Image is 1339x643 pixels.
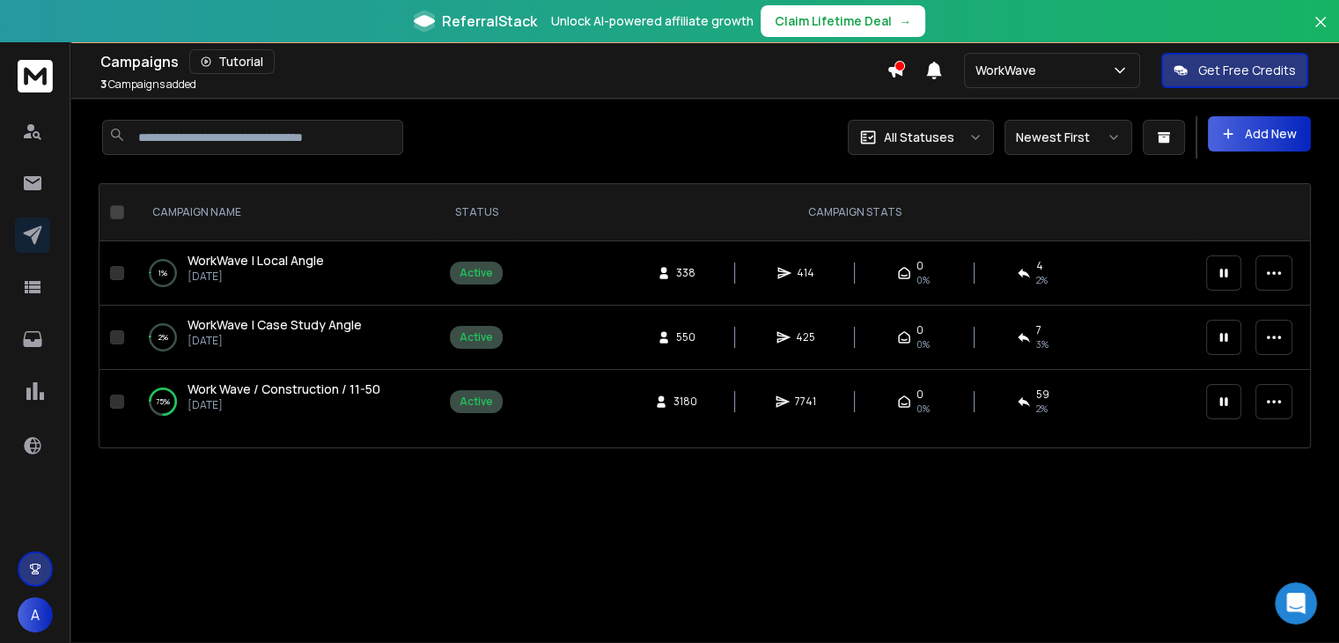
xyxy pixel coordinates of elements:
[131,241,439,306] td: 1%WorkWave | Local Angle[DATE]
[1036,337,1048,351] span: 3 %
[460,395,493,409] div: Active
[1208,116,1311,152] button: Add New
[1036,323,1041,337] span: 7
[189,49,275,74] button: Tutorial
[916,402,930,416] span: 0%
[513,184,1196,241] th: CAMPAIGN STATS
[551,12,754,30] p: Unlock AI-powered affiliate growth
[1161,53,1308,88] button: Get Free Credits
[796,330,815,344] span: 425
[18,597,53,632] button: A
[975,62,1043,79] p: WorkWave
[100,77,107,92] span: 3
[916,273,930,287] span: 0%
[1036,402,1048,416] span: 2 %
[188,381,380,397] span: Work Wave / Construction / 11-50
[1036,273,1048,287] span: 2 %
[884,129,954,146] p: All Statuses
[188,398,380,412] p: [DATE]
[100,78,196,92] p: Campaigns added
[188,270,324,284] p: [DATE]
[673,395,697,409] span: 3180
[460,330,493,344] div: Active
[460,266,493,280] div: Active
[188,334,362,348] p: [DATE]
[442,11,537,32] span: ReferralStack
[158,264,167,282] p: 1 %
[1275,582,1317,625] iframe: Intercom live chat
[1036,388,1049,402] span: 59
[797,266,814,280] span: 414
[131,184,439,241] th: CAMPAIGN NAME
[916,388,923,402] span: 0
[899,12,911,30] span: →
[439,184,513,241] th: STATUS
[188,252,324,270] a: WorkWave | Local Angle
[188,316,362,333] span: WorkWave | Case Study Angle
[1004,120,1132,155] button: Newest First
[916,259,923,273] span: 0
[676,266,695,280] span: 338
[761,5,925,37] button: Claim Lifetime Deal→
[156,393,170,410] p: 75 %
[916,337,930,351] span: 0%
[1036,259,1043,273] span: 4
[676,330,695,344] span: 550
[1198,62,1296,79] p: Get Free Credits
[100,49,887,74] div: Campaigns
[131,370,439,434] td: 75%Work Wave / Construction / 11-50[DATE]
[916,323,923,337] span: 0
[795,395,816,409] span: 7741
[1309,11,1332,53] button: Close banner
[188,316,362,334] a: WorkWave | Case Study Angle
[158,329,168,346] p: 2 %
[131,306,439,370] td: 2%WorkWave | Case Study Angle[DATE]
[188,381,380,398] a: Work Wave / Construction / 11-50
